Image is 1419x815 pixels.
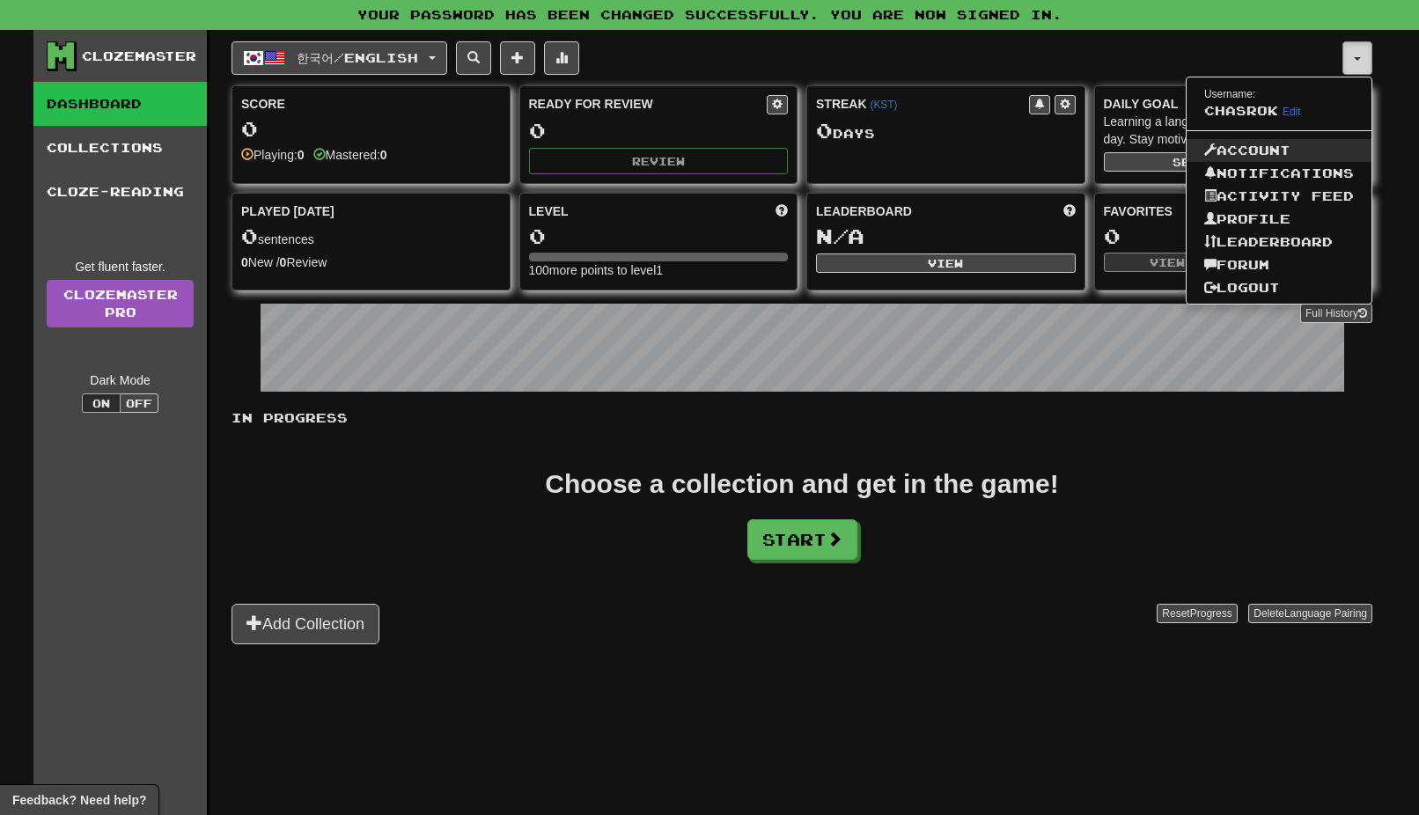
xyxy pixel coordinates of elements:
span: Open feedback widget [12,791,146,809]
div: 0 [529,225,789,247]
strong: 0 [380,148,387,162]
a: Forum [1187,253,1371,276]
a: Notifications [1187,162,1371,185]
span: 0 [241,224,258,248]
strong: 0 [280,255,287,269]
div: sentences [241,225,501,248]
a: (KST) [870,99,897,111]
button: More stats [544,41,579,75]
strong: 0 [298,148,305,162]
button: Add sentence to collection [500,41,535,75]
a: Edit [1283,106,1301,118]
div: Choose a collection and get in the game! [545,471,1058,497]
a: Dashboard [33,82,207,126]
span: 0 [816,118,833,143]
a: Collections [33,126,207,170]
a: Logout [1187,276,1371,299]
strong: 0 [241,255,248,269]
button: View [816,253,1076,273]
div: Day s [816,120,1076,143]
button: ResetProgress [1157,604,1237,623]
a: Activity Feed [1187,185,1371,208]
div: Learning a language requires practice every day. Stay motivated! [1104,113,1364,148]
span: N/A [816,224,864,248]
div: Dark Mode [47,371,194,389]
span: Level [529,202,569,220]
span: Leaderboard [816,202,912,220]
span: Progress [1190,607,1232,620]
button: Full History [1300,304,1372,323]
div: Clozemaster [82,48,196,65]
div: 0 [529,120,789,142]
a: Profile [1187,208,1371,231]
div: New / Review [241,253,501,271]
div: Daily Goal [1104,95,1364,113]
small: Username: [1204,88,1255,100]
span: 한국어 / English [297,50,418,65]
button: Review [529,148,789,174]
a: Leaderboard [1187,231,1371,253]
span: chasrok [1204,103,1278,118]
div: Get fluent faster. [47,258,194,275]
button: Add Collection [232,604,379,644]
span: Language Pairing [1284,607,1367,620]
div: 0 [1104,225,1364,247]
div: Score [241,95,501,113]
button: View [1104,253,1232,272]
button: DeleteLanguage Pairing [1248,604,1372,623]
button: Off [120,393,158,413]
a: Account [1187,139,1371,162]
div: Streak [816,95,1029,113]
div: Playing: [241,146,305,164]
div: Mastered: [313,146,387,164]
button: 한국어/English [232,41,447,75]
button: Search sentences [456,41,491,75]
a: ClozemasterPro [47,280,194,327]
div: 0 [241,118,501,140]
a: Cloze-Reading [33,170,207,214]
button: On [82,393,121,413]
div: 100 more points to level 1 [529,261,789,279]
span: Played [DATE] [241,202,335,220]
span: Score more points to level up [776,202,788,220]
div: Favorites [1104,202,1364,220]
button: Seta dailygoal [1104,152,1364,172]
button: Start [747,519,857,560]
p: In Progress [232,409,1372,427]
div: Ready for Review [529,95,768,113]
span: This week in points, UTC [1063,202,1076,220]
